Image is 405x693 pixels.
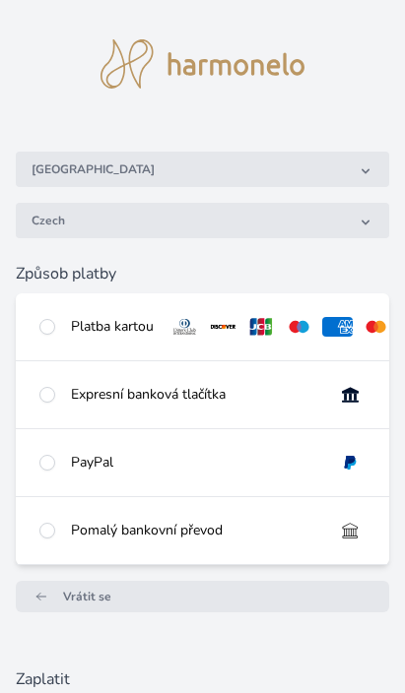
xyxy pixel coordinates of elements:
button: [GEOGRAPHIC_DATA] [16,152,389,187]
a: Vrátit se [16,581,389,612]
div: Pomalý bankovní převod [71,521,319,540]
h6: Zaplatit [16,667,389,691]
img: diners.svg [169,317,200,337]
h6: Způsob platby [16,262,389,285]
img: mc.svg [361,317,391,337]
div: Expresní banková tlačítka [71,385,319,405]
img: logo.svg [101,39,305,89]
div: Platba kartou [71,317,154,337]
img: discover.svg [208,317,238,337]
img: onlineBanking_CZ.svg [335,385,366,405]
img: maestro.svg [284,317,314,337]
span: Vrátit se [63,589,111,604]
img: jcb.svg [246,317,277,337]
img: bankTransfer_IBAN.svg [335,521,366,540]
img: amex.svg [322,317,353,337]
div: PayPal [71,453,319,472]
span: [GEOGRAPHIC_DATA] [32,161,354,177]
span: Czech [32,213,354,228]
button: Czech [16,203,389,238]
img: paypal.svg [335,453,366,472]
